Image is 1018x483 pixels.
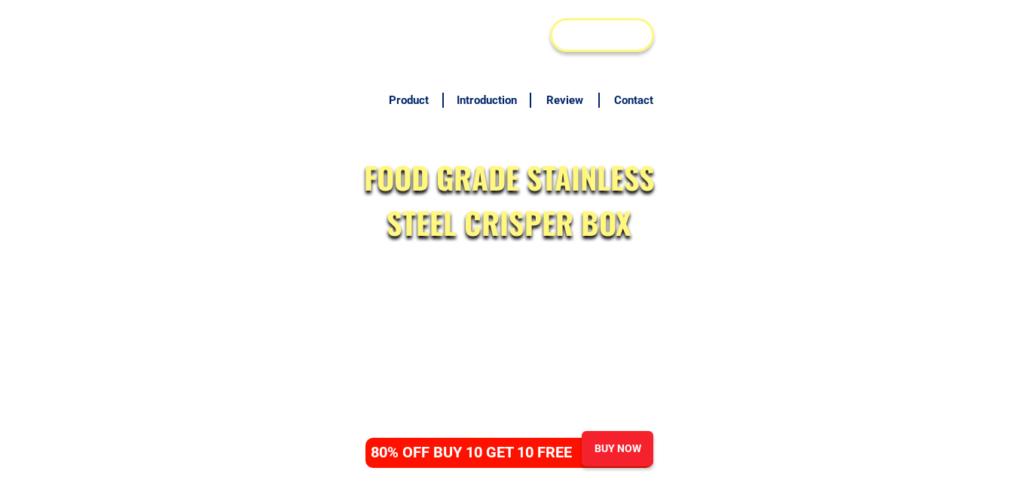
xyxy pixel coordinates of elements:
[578,440,656,457] div: BUY NOW
[383,92,434,109] h6: Product
[540,92,591,109] h6: Review
[356,154,662,245] h2: FOOD GRADE STAINLESS STEEL CRISPER BOX
[608,92,659,109] h6: Contact
[451,92,521,109] h6: Introduction
[552,23,652,47] div: BUY NOW
[371,441,588,463] h4: 80% OFF BUY 10 GET 10 FREE
[365,8,555,62] h3: JAPAN TECHNOLOGY ジャパンテクノロジー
